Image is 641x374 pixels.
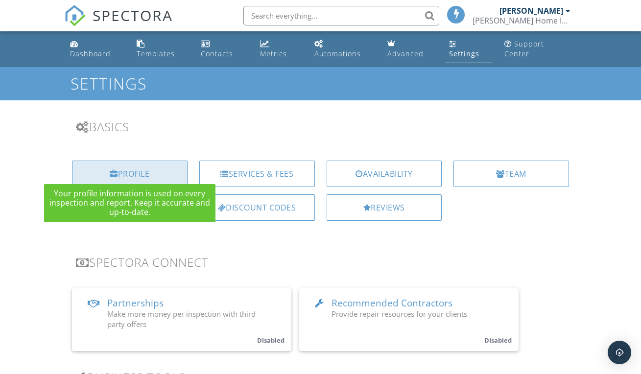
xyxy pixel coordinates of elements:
[201,49,233,58] div: Contacts
[76,120,565,133] h3: Basics
[243,6,439,25] input: Search everything...
[327,194,442,221] a: Reviews
[64,5,86,26] img: The Best Home Inspection Software - Spectora
[64,13,173,34] a: SPECTORA
[608,341,631,364] div: Open Intercom Messenger
[500,35,575,63] a: Support Center
[314,49,361,58] div: Automations
[332,309,467,319] span: Provide repair resources for your clients
[137,49,175,58] div: Templates
[70,49,111,58] div: Dashboard
[76,256,565,269] h3: Spectora Connect
[445,35,493,63] a: Settings
[257,336,285,345] small: Disabled
[484,336,512,345] small: Disabled
[72,194,188,221] a: Sample Reports
[66,35,125,63] a: Dashboard
[499,6,563,16] div: [PERSON_NAME]
[199,194,315,221] a: Discount Codes
[72,288,291,351] a: Partnerships Make more money per inspection with third-party offers Disabled
[310,35,376,63] a: Automations (Basic)
[256,35,302,63] a: Metrics
[327,161,442,187] a: Availability
[332,297,452,309] span: Recommended Contractors
[383,35,437,63] a: Advanced
[387,49,424,58] div: Advanced
[197,35,248,63] a: Contacts
[133,35,189,63] a: Templates
[453,161,569,187] a: Team
[199,161,315,187] a: Services & Fees
[107,309,258,329] span: Make more money per inspection with third-party offers
[260,49,287,58] div: Metrics
[107,297,164,309] span: Partnerships
[299,288,519,351] a: Recommended Contractors Provide repair resources for your clients Disabled
[72,161,188,187] a: Profile
[449,49,479,58] div: Settings
[504,39,544,58] div: Support Center
[93,5,173,25] span: SPECTORA
[71,75,571,92] h1: Settings
[473,16,570,25] div: Vasquez Home Inspections LLC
